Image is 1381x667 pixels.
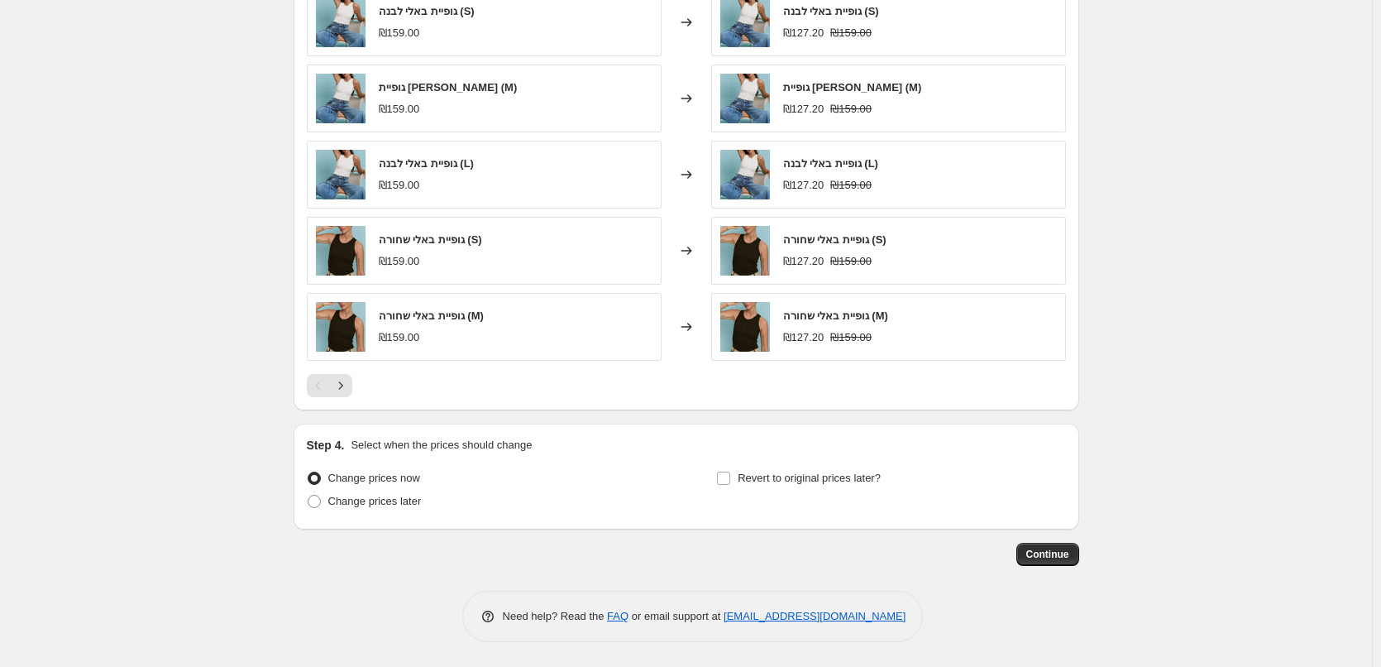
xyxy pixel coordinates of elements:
span: ₪159.00 [830,331,872,343]
span: גופיית באלי לבנה (L) [379,157,474,170]
span: ₪127.20 [783,179,824,191]
img: Photo_13-07-2025_16_42_48_80x.jpg [720,226,770,276]
img: Photo_13-07-2025_16_42_48_80x.jpg [720,302,770,352]
span: גופיית [PERSON_NAME] (M) [783,81,922,94]
span: ₪127.20 [783,26,824,39]
span: גופיית באלי שחורה (S) [783,233,886,246]
span: ₪127.20 [783,255,824,267]
span: גופיית באלי לבנה (L) [783,157,878,170]
span: ₪127.20 [783,331,824,343]
img: Photo_13-07-2025_14_45_00_80x.jpg [720,74,770,123]
img: Photo_13-07-2025_14_45_00_80x.jpg [720,150,770,199]
span: Change prices now [328,472,420,484]
nav: Pagination [307,374,352,397]
span: גופיית [PERSON_NAME] (M) [379,81,518,94]
span: ₪127.20 [783,103,824,115]
span: ₪159.00 [830,26,872,39]
span: גופיית באלי שחורה (M) [783,310,888,322]
span: Need help? Read the [503,610,608,622]
span: ₪159.00 [379,331,420,343]
a: FAQ [607,610,628,622]
span: or email support at [628,610,724,622]
span: גופיית באלי לבנה (S) [783,5,879,17]
span: Revert to original prices later? [738,472,881,484]
a: [EMAIL_ADDRESS][DOMAIN_NAME] [724,610,906,622]
span: ₪159.00 [379,26,420,39]
img: Photo_13-07-2025_14_45_00_80x.jpg [316,74,366,123]
span: גופיית באלי שחורה (M) [379,310,484,322]
h2: Step 4. [307,437,345,453]
img: Photo_13-07-2025_16_42_48_80x.jpg [316,226,366,276]
span: ₪159.00 [830,103,872,115]
img: Photo_13-07-2025_16_42_48_80x.jpg [316,302,366,352]
span: ₪159.00 [379,255,420,267]
span: ₪159.00 [379,103,420,115]
button: Continue [1016,543,1079,566]
p: Select when the prices should change [351,437,532,453]
span: Continue [1026,548,1069,561]
span: ₪159.00 [379,179,420,191]
button: Next [329,374,352,397]
img: Photo_13-07-2025_14_45_00_80x.jpg [316,150,366,199]
span: גופיית באלי שחורה (S) [379,233,482,246]
span: ₪159.00 [830,179,872,191]
span: Change prices later [328,495,422,507]
span: גופיית באלי לבנה (S) [379,5,475,17]
span: ₪159.00 [830,255,872,267]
